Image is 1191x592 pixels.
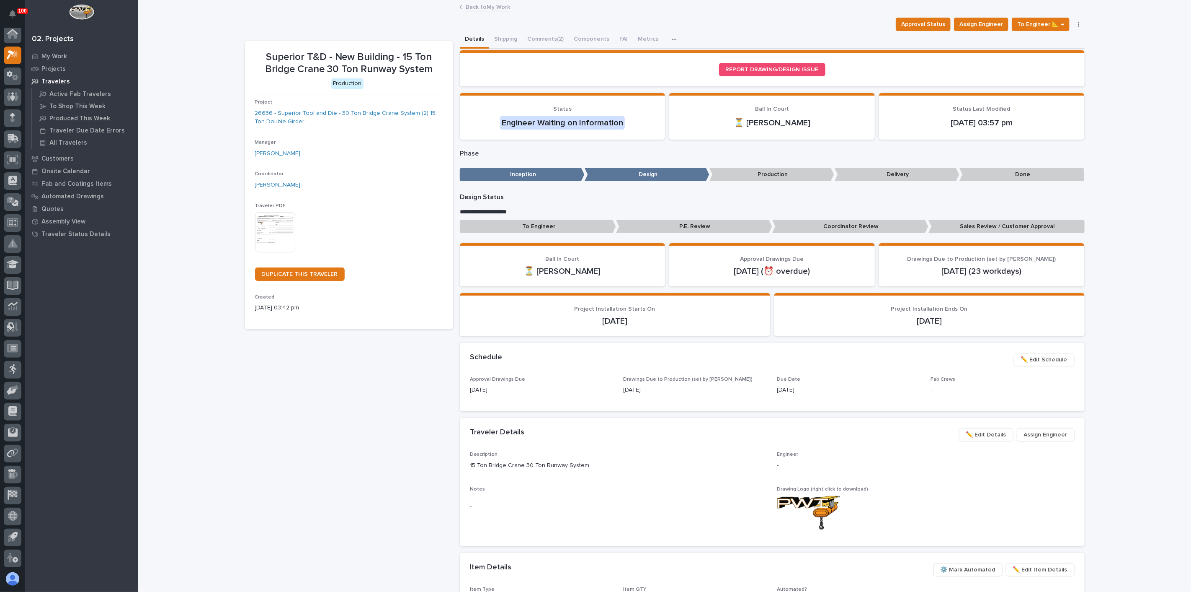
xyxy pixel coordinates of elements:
button: Comments (2) [522,31,569,49]
p: My Work [41,53,67,60]
p: Sales Review / Customer Approval [928,220,1085,234]
button: Assign Engineer [954,18,1008,31]
span: Approval Status [901,19,945,29]
span: Status Last Modified [953,106,1011,112]
span: Traveler PDF [255,203,286,208]
a: Traveler Due Date Errors [32,125,138,136]
p: [DATE] [777,386,921,395]
button: Notifications [4,5,21,23]
div: Engineer Waiting on Information [500,116,625,130]
p: Superior T&D - New Building - 15 Ton Bridge Crane 30 Ton Runway System [255,51,443,75]
span: Project Installation Ends On [891,306,968,312]
span: Coordinator [255,171,284,177]
p: Delivery [835,168,959,182]
p: All Travelers [49,139,87,147]
button: ⚙️ Mark Automated [933,563,1003,576]
button: ✏️ Edit Item Details [1006,563,1075,576]
span: ✏️ Edit Details [966,430,1006,440]
button: Shipping [489,31,522,49]
p: Onsite Calendar [41,168,90,175]
img: Workspace Logo [69,4,94,20]
a: Travelers [25,75,138,88]
p: [DATE] (23 workdays) [889,266,1075,276]
span: ⚙️ Mark Automated [941,565,995,575]
span: Drawings Due to Production (set by [PERSON_NAME]) [907,256,1056,262]
span: Assign Engineer [959,19,1003,29]
a: REPORT DRAWING/DESIGN ISSUE [719,63,825,76]
a: Projects [25,62,138,75]
img: YnoAFYfqFqWihWQAeoOr9uHdsw5Nx3iUM3gWhOQ5Xfk [777,496,840,530]
p: Customers [41,155,74,163]
span: Approval Drawings Due [740,256,804,262]
div: Production [331,78,363,89]
span: Automated? [777,587,807,592]
span: DUPLICATE THIS TRAVELER [262,271,338,277]
span: ✏️ Edit Schedule [1021,355,1067,365]
span: ✏️ Edit Item Details [1013,565,1067,575]
a: DUPLICATE THIS TRAVELER [255,267,345,281]
button: Approval Status [896,18,951,31]
p: Production [709,168,834,182]
span: Status [553,106,572,112]
p: [DATE] [784,316,1075,326]
span: To Engineer 📐 → [1017,19,1064,29]
p: Fab and Coatings Items [41,180,112,188]
a: [PERSON_NAME] [255,181,301,190]
a: 26636 - Superior Tool and Die - 30 Ton Bridge Crane System (2) 15 Ton Double Girder [255,109,443,127]
span: Ball In Court [755,106,789,112]
a: [PERSON_NAME] [255,149,301,158]
span: Drawing Logo (right-click to download) [777,487,869,492]
p: Produced This Week [49,115,110,122]
p: Assembly View [41,218,85,226]
a: Onsite Calendar [25,165,138,177]
h2: Traveler Details [470,428,524,437]
p: Automated Drawings [41,193,104,200]
a: My Work [25,50,138,62]
p: ⏳ [PERSON_NAME] [470,266,655,276]
a: Traveler Status Details [25,228,138,240]
span: Notes [470,487,485,492]
p: - [470,502,767,511]
p: Inception [460,168,585,182]
span: Description [470,452,498,457]
span: Due Date [777,377,801,382]
p: Quotes [41,205,64,213]
span: Item QTY [624,587,647,592]
a: Quotes [25,203,138,215]
button: Metrics [633,31,663,49]
button: ✏️ Edit Schedule [1014,353,1075,366]
a: Customers [25,152,138,165]
a: Automated Drawings [25,190,138,203]
span: Assign Engineer [1024,430,1067,440]
span: Engineer [777,452,799,457]
a: All Travelers [32,137,138,148]
p: - [777,461,1075,470]
p: [DATE] 03:42 pm [255,304,443,312]
h2: Schedule [470,353,502,362]
span: Ball In Court [546,256,580,262]
p: To Engineer [460,220,616,234]
div: Notifications100 [10,10,21,23]
span: Drawings Due to Production (set by [PERSON_NAME]) [624,377,753,382]
a: Fab and Coatings Items [25,177,138,190]
p: Coordinator Review [772,220,928,234]
p: To Shop This Week [49,103,106,110]
span: Item Type [470,587,495,592]
p: Active Fab Travelers [49,91,111,98]
a: Assembly View [25,215,138,228]
button: ✏️ Edit Details [959,428,1013,441]
p: Projects [41,65,66,73]
a: Active Fab Travelers [32,88,138,100]
p: Phase [460,150,1085,158]
p: Traveler Status Details [41,231,111,238]
p: ⏳ [PERSON_NAME] [679,118,865,128]
p: [DATE] [470,316,760,326]
div: 02. Projects [32,35,74,44]
p: Design [585,168,709,182]
p: Done [959,168,1084,182]
p: 15 Ton Bridge Crane 30 Ton Runway System [470,461,767,470]
span: Project [255,100,273,105]
span: Approval Drawings Due [470,377,525,382]
p: P.E. Review [616,220,772,234]
span: REPORT DRAWING/DESIGN ISSUE [726,67,819,73]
